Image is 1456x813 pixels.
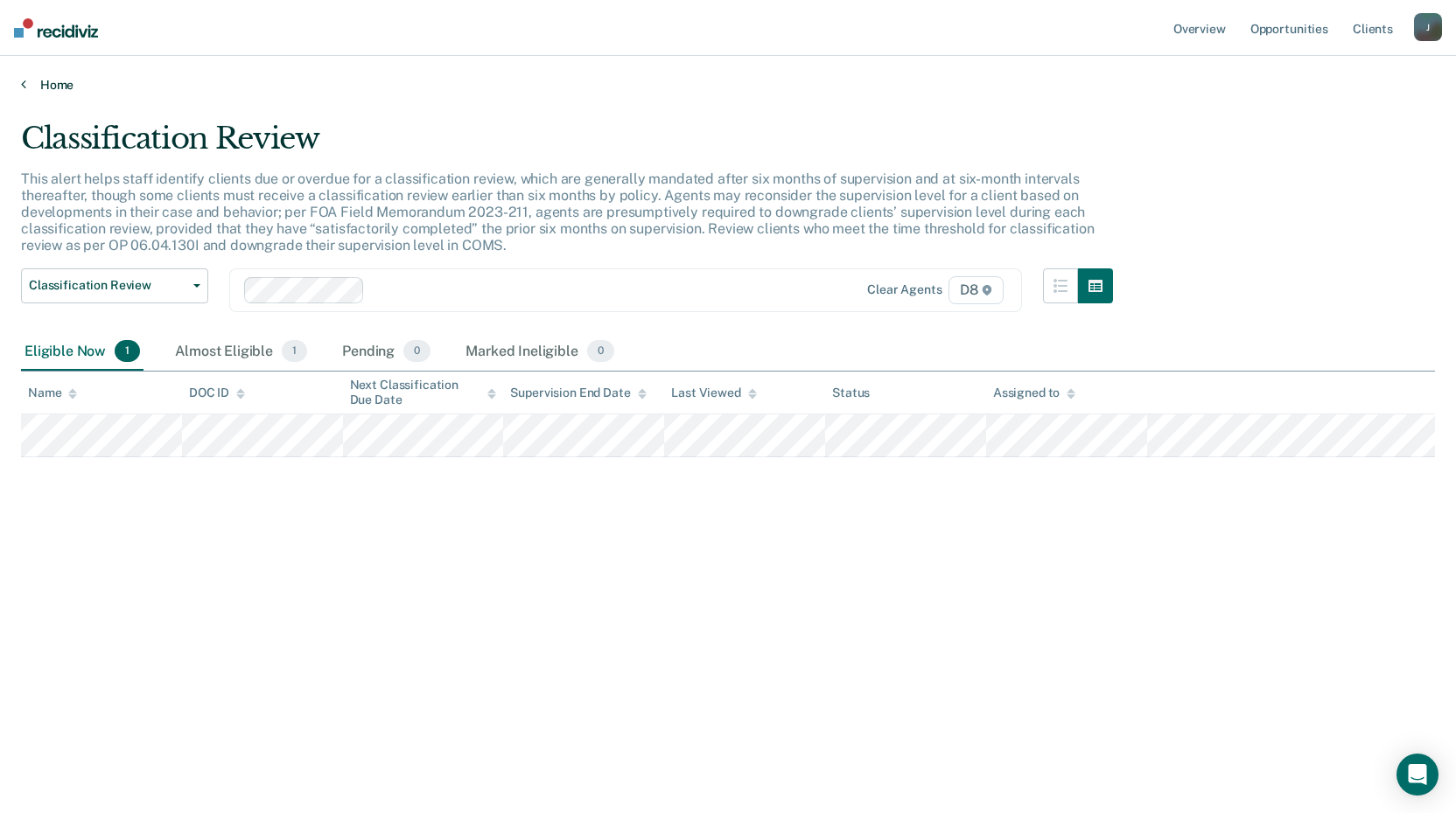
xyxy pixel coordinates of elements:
div: Last Viewed [671,386,756,400]
span: 1 [115,340,140,363]
span: 1 [282,340,307,363]
div: Supervision End Date [510,386,646,400]
div: Assigned to [993,386,1075,400]
button: J [1414,13,1442,41]
div: DOC ID [189,386,245,400]
img: Recidiviz [14,18,98,38]
a: Home [21,77,1435,93]
div: Classification Review [21,121,1113,170]
div: Eligible Now1 [21,333,143,372]
div: Next Classification Due Date [350,378,497,407]
span: 0 [403,340,430,363]
p: This alert helps staff identify clients due or overdue for a classification review, which are gen... [21,170,1094,254]
div: Almost Eligible1 [171,333,311,372]
div: Status [832,386,870,400]
div: Clear agents [867,282,941,297]
div: Name [28,386,77,400]
span: D8 [948,276,1004,304]
div: Marked Ineligible0 [462,333,618,372]
div: Open Intercom Messenger [1396,754,1438,796]
button: Classification Review [21,268,208,303]
div: Pending0 [339,333,434,372]
span: Classification Review [29,278,186,293]
span: 0 [587,340,614,363]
